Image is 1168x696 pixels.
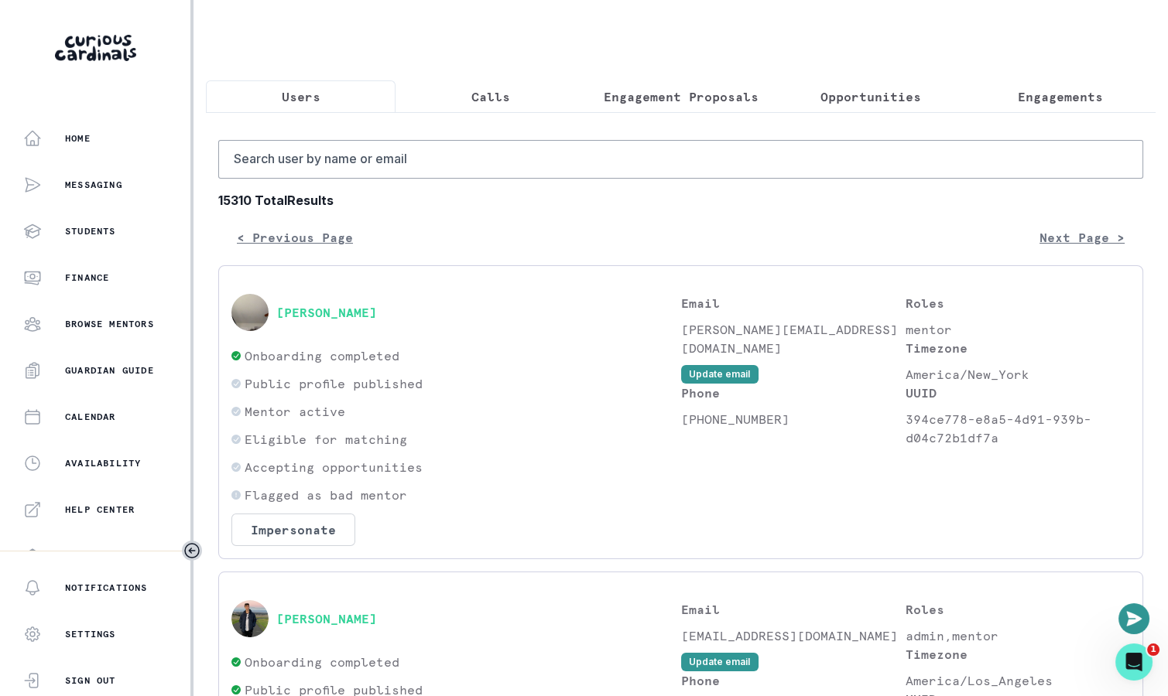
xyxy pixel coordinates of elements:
[245,458,423,476] p: Accepting opportunities
[245,402,345,421] p: Mentor active
[906,365,1130,384] p: America/New_York
[245,486,407,504] p: Flagged as bad mentor
[65,271,109,284] p: Finance
[65,179,122,191] p: Messaging
[681,320,906,357] p: [PERSON_NAME][EMAIL_ADDRESS][DOMAIN_NAME]
[681,600,906,619] p: Email
[65,318,154,330] p: Browse Mentors
[182,541,202,561] button: Toggle sidebar
[1118,603,1149,634] button: Open or close messaging widget
[276,305,377,320] button: [PERSON_NAME]
[681,410,906,428] p: [PHONE_NUMBER]
[681,671,906,690] p: Phone
[218,191,1143,210] b: 15310 Total Results
[681,365,759,384] button: Update email
[1021,222,1143,253] button: Next Page >
[65,411,116,423] p: Calendar
[906,626,1130,645] p: admin,mentor
[245,653,399,671] p: Onboarding completed
[276,611,377,626] button: [PERSON_NAME]
[282,87,320,106] p: Users
[820,87,921,106] p: Opportunities
[65,457,141,469] p: Availability
[681,384,906,402] p: Phone
[604,87,759,106] p: Engagement Proposals
[906,384,1130,402] p: UUID
[245,374,423,393] p: Public profile published
[65,225,116,237] p: Students
[65,503,135,516] p: Help Center
[906,600,1130,619] p: Roles
[681,653,759,671] button: Update email
[65,582,148,594] p: Notifications
[681,294,906,312] p: Email
[906,339,1130,357] p: Timezone
[1115,643,1153,681] iframe: Intercom live chat
[906,294,1130,312] p: Roles
[55,35,136,61] img: Curious Cardinals Logo
[471,87,510,106] p: Calls
[1147,643,1159,656] span: 1
[65,674,116,687] p: Sign Out
[65,628,116,640] p: Settings
[65,364,154,377] p: Guardian Guide
[245,430,407,449] p: Eligible for matching
[245,346,399,365] p: Onboarding completed
[1018,87,1103,106] p: Engagements
[906,671,1130,690] p: America/Los_Angeles
[906,320,1130,339] p: mentor
[65,132,91,145] p: Home
[906,645,1130,664] p: Timezone
[218,222,372,253] button: < Previous Page
[906,410,1130,447] p: 394ce778-e8a5-4d91-939b-d04c72b1df7a
[681,626,906,645] p: [EMAIL_ADDRESS][DOMAIN_NAME]
[65,550,180,562] p: Curriculum Library
[231,513,355,546] button: Impersonate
